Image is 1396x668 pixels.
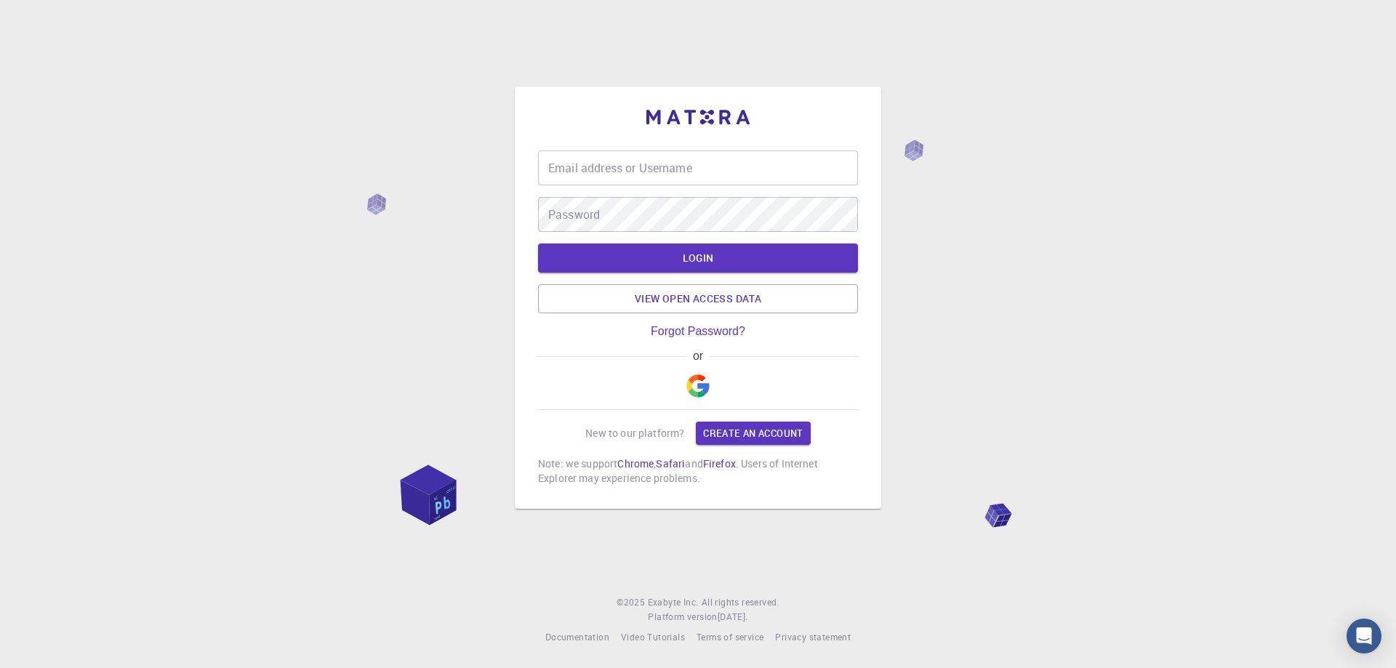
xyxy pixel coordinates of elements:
[775,631,851,643] span: Privacy statement
[686,350,710,363] span: or
[648,610,717,624] span: Platform version
[621,631,685,643] span: Video Tutorials
[545,630,609,645] a: Documentation
[648,596,699,608] span: Exabyte Inc.
[538,244,858,273] button: LOGIN
[686,374,710,398] img: Google
[697,631,763,643] span: Terms of service
[696,422,810,445] a: Create an account
[656,456,685,470] a: Safari
[718,610,748,624] a: [DATE].
[538,456,858,486] p: Note: we support , and . Users of Internet Explorer may experience problems.
[538,284,858,313] a: View open access data
[697,630,763,645] a: Terms of service
[702,595,779,610] span: All rights reserved.
[545,631,609,643] span: Documentation
[718,611,748,622] span: [DATE] .
[775,630,851,645] a: Privacy statement
[648,595,699,610] a: Exabyte Inc.
[1347,619,1381,653] div: Open Intercom Messenger
[585,426,684,440] p: New to our platform?
[651,325,745,338] a: Forgot Password?
[617,595,647,610] span: © 2025
[621,630,685,645] a: Video Tutorials
[703,456,736,470] a: Firefox
[617,456,654,470] a: Chrome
